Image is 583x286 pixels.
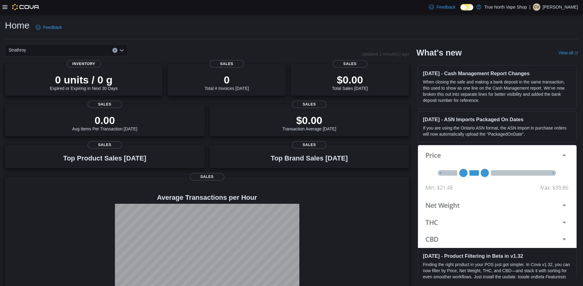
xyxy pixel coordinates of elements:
span: CV [534,3,539,11]
span: Sales [88,101,122,108]
div: Colin Vanderwerf [533,3,540,11]
p: $0.00 [332,74,368,86]
span: Feedback [436,4,455,10]
span: Sales [333,60,367,68]
svg: External link [574,51,578,55]
input: Dark Mode [460,4,473,10]
span: Sales [88,141,122,149]
button: Clear input [112,48,117,53]
p: When closing the safe and making a bank deposit in the same transaction, this used to show as one... [423,79,572,103]
a: Feedback [33,21,64,33]
p: | [529,3,530,11]
p: If you are using the Ontario ASN format, the ASN Import in purchase orders will now automatically... [423,125,572,137]
p: 0 [204,74,249,86]
em: Beta Features [536,274,563,279]
p: 0 units / 0 g [50,74,118,86]
div: Avg Items Per Transaction [DATE] [72,114,137,131]
span: Strathroy [9,46,26,54]
h4: Average Transactions per Hour [10,194,404,201]
h3: Top Brand Sales [DATE] [271,155,348,162]
span: Feedback [43,24,62,30]
p: 0.00 [72,114,137,126]
div: Transaction Average [DATE] [282,114,336,131]
h3: [DATE] - Product Filtering in Beta in v1.32 [423,253,572,259]
h3: [DATE] - ASN Imports Packaged On Dates [423,116,572,122]
div: Total Sales [DATE] [332,74,368,91]
h2: What's new [416,48,462,58]
span: Inventory [67,60,101,68]
h3: [DATE] - Cash Management Report Changes [423,70,572,76]
img: Cova [12,4,40,10]
a: Feedback [427,1,458,13]
p: [PERSON_NAME] [543,3,578,11]
div: Expired or Expiring in Next 30 Days [50,74,118,91]
span: Sales [190,173,224,180]
h1: Home [5,19,30,32]
p: Updated 1 minute(s) ago [362,52,409,56]
p: True North Vape Shop [484,3,527,11]
button: Open list of options [119,48,124,53]
span: Sales [292,101,326,108]
p: $0.00 [282,114,336,126]
h3: Top Product Sales [DATE] [63,155,146,162]
div: Total # Invoices [DATE] [204,74,249,91]
span: Sales [292,141,326,149]
span: Sales [210,60,244,68]
a: View allExternal link [558,50,578,55]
